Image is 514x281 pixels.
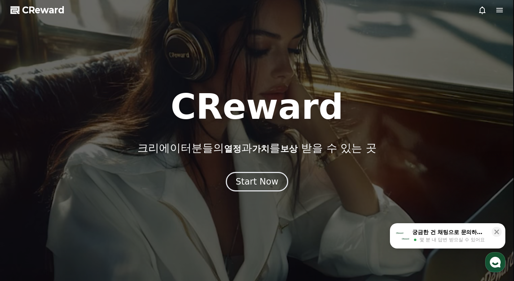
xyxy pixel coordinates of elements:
[226,179,288,186] a: Start Now
[252,144,269,154] span: 가치
[280,144,298,154] span: 보상
[137,142,376,155] p: 크리에이터분들의 과 를 받을 수 있는 곳
[10,4,65,16] a: CReward
[22,4,65,16] span: CReward
[224,144,241,154] span: 열정
[236,176,278,187] div: Start Now
[171,90,343,124] h1: CReward
[226,172,288,191] button: Start Now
